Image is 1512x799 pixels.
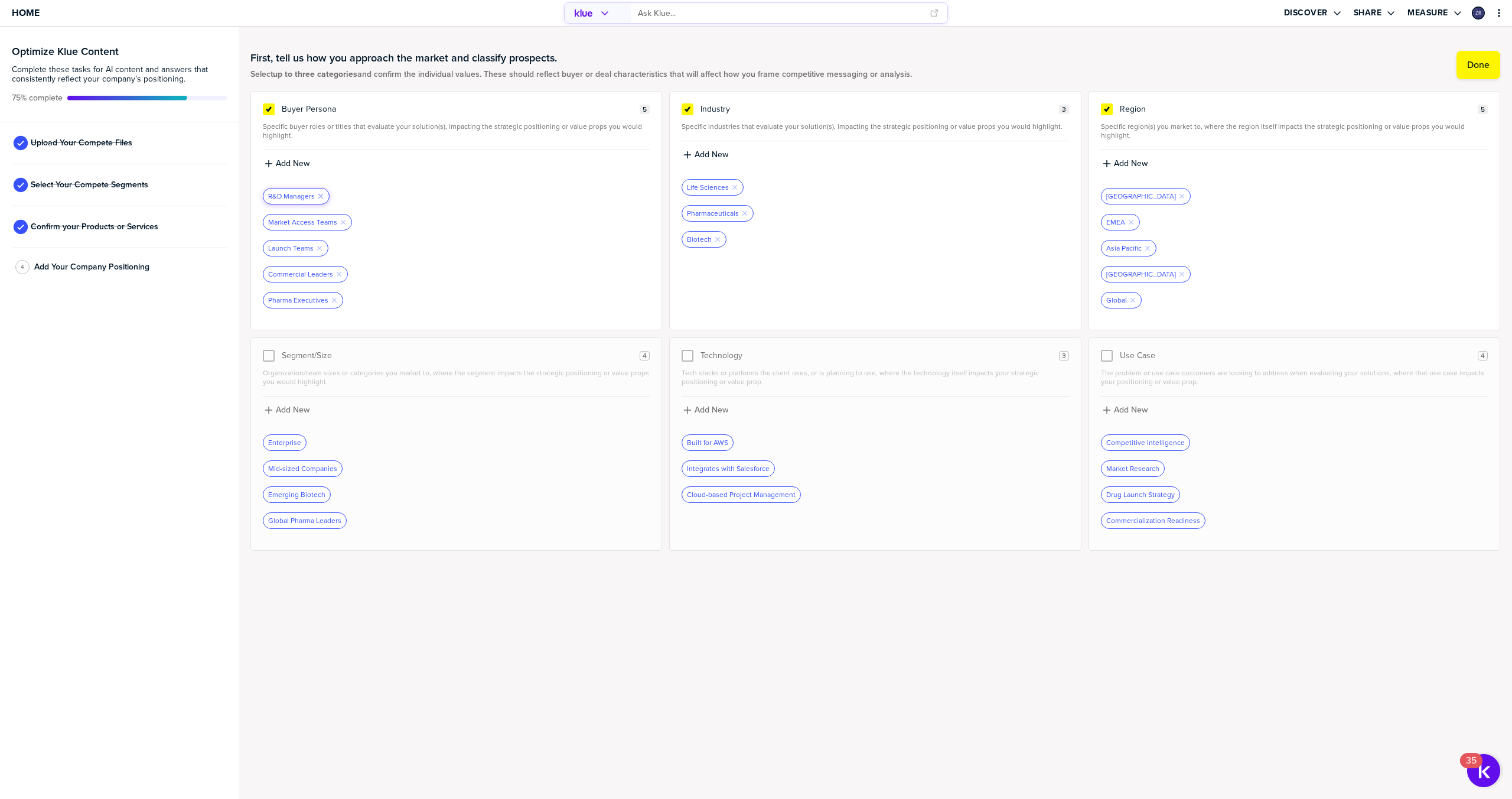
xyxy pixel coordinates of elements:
button: Add New [1101,157,1488,170]
span: 5 [643,105,647,114]
span: 5 [1481,105,1485,114]
span: Specific buyer roles or titles that evaluate your solution(s), impacting the strategic positionin... [263,122,650,140]
button: Remove Tag [317,193,324,200]
span: Complete these tasks for AI content and answers that consistently reflect your company’s position... [12,65,227,84]
span: Buyer Persona [282,105,336,114]
span: Specific region(s) you market to, where the region itself impacts the strategic positioning or va... [1101,122,1488,140]
span: Use Case [1120,351,1155,360]
button: Open Resource Center, 35 new notifications [1467,754,1500,787]
span: Confirm your Products or Services [31,222,158,232]
button: Remove Tag [1129,297,1136,304]
label: Add New [276,405,309,415]
label: Add New [1114,158,1148,169]
button: Remove Tag [1144,245,1151,252]
button: Remove Tag [1128,219,1135,226]
label: Measure [1407,8,1448,18]
label: Add New [276,158,309,169]
h3: Optimize Klue Content [12,46,227,57]
span: Region [1120,105,1146,114]
label: Add New [1114,405,1148,415]
span: Home [12,8,40,18]
span: Technology [700,351,742,360]
div: Zach Russell [1472,7,1485,20]
button: Add New [682,148,1068,161]
span: Segment/Size [282,351,332,360]
label: Add New [695,150,728,160]
label: Add New [695,405,728,415]
span: Tech stacks or platforms the client uses, or is planning to use, where the technology itself impa... [682,369,1068,386]
span: 3 [1062,105,1066,114]
button: Remove Tag [714,236,721,243]
span: Add Your Company Positioning [34,262,149,272]
button: Add New [682,404,1068,417]
div: 35 [1466,761,1477,776]
span: Select Your Compete Segments [31,180,148,190]
button: Add New [263,404,650,417]
label: Discover [1284,8,1328,18]
span: Organization/team sizes or categories you market to, where the segment impacts the strategic posi... [263,369,650,386]
label: Done [1467,59,1490,71]
span: Specific industries that evaluate your solution(s), impacting the strategic positioning or value ... [682,122,1068,131]
button: Remove Tag [331,297,338,304]
button: Add New [263,157,650,170]
button: Remove Tag [316,245,323,252]
strong: up to three categories [273,68,357,80]
label: Share [1354,8,1382,18]
span: Select and confirm the individual values. These should reflect buyer or deal characteristics that... [250,70,912,79]
img: 81709613e6d47e668214e01aa1beb66d-sml.png [1473,8,1484,18]
h1: First, tell us how you approach the market and classify prospects. [250,51,912,65]
button: Remove Tag [335,271,343,278]
span: 3 [1062,352,1066,360]
span: 4 [1481,352,1485,360]
span: 4 [21,262,24,271]
span: Upload Your Compete Files [31,138,132,148]
button: Remove Tag [1178,271,1185,278]
span: Active [12,93,63,103]
span: Industry [700,105,730,114]
span: The problem or use case customers are looking to address when evaluating your solutions, where th... [1101,369,1488,386]
button: Add New [1101,404,1488,417]
button: Remove Tag [340,219,347,226]
a: Edit Profile [1471,5,1486,21]
button: Remove Tag [741,210,748,217]
button: Remove Tag [731,184,738,191]
input: Ask Klue... [638,4,923,23]
button: Remove Tag [1178,193,1185,200]
button: Done [1456,51,1500,79]
span: 4 [643,352,647,360]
